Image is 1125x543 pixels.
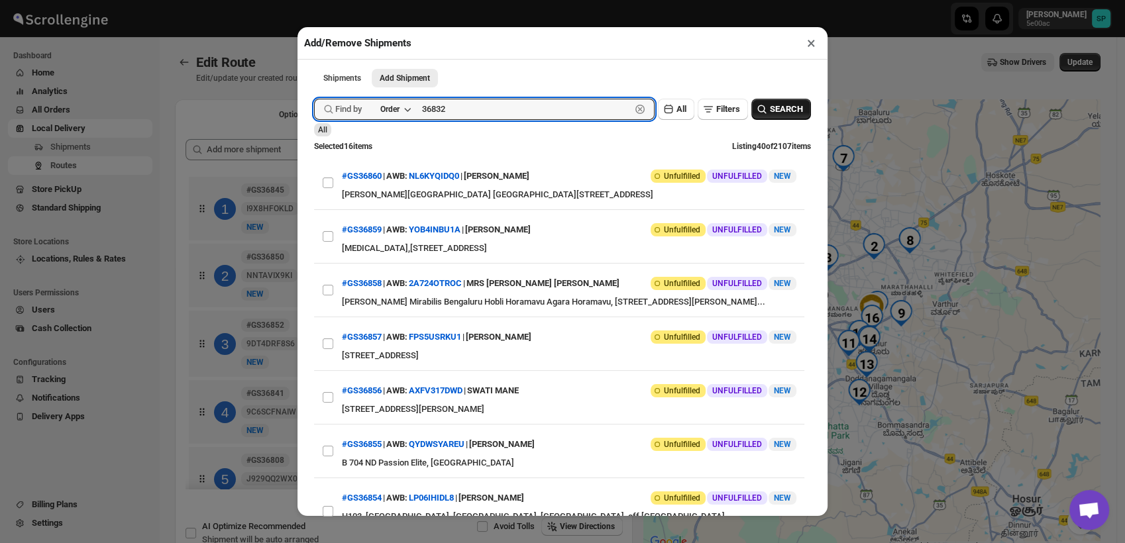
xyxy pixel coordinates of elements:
div: B 704 ND Passion Elite, [GEOGRAPHIC_DATA] [342,456,796,469]
button: Order [372,100,418,119]
div: [PERSON_NAME] [464,164,529,188]
button: Filters [698,99,748,120]
button: SEARCH [751,99,811,120]
div: MRS [PERSON_NAME] [PERSON_NAME] [466,271,619,295]
span: UNFULFILLED [712,493,762,503]
span: NEW [774,279,791,288]
div: [PERSON_NAME] [466,325,531,349]
button: Clear [633,103,647,116]
button: #GS36859 [342,224,382,234]
span: Selected 16 items [314,142,372,151]
div: [STREET_ADDRESS] [342,349,796,362]
span: AWB: [386,438,407,451]
span: AWB: [386,277,407,290]
div: [MEDICAL_DATA],[STREET_ADDRESS] [342,242,796,255]
div: [PERSON_NAME] Mirabilis Bengaluru Hobli Horamavu Agara Horamavu, [STREET_ADDRESS][PERSON_NAME]... [342,295,796,309]
div: SWATI MANE [467,379,519,403]
button: LP06IHIDL8 [409,493,454,503]
div: | | [342,325,531,349]
span: AWB: [386,223,407,236]
button: All [658,99,694,120]
button: AXFV317DWD [409,385,462,395]
span: Shipments [323,73,361,83]
button: #GS36855 [342,439,382,449]
h2: Add/Remove Shipments [304,36,411,50]
span: Unfulfilled [664,332,700,342]
span: Unfulfilled [664,171,700,181]
input: Enter value here [422,99,631,120]
div: [PERSON_NAME][GEOGRAPHIC_DATA] [GEOGRAPHIC_DATA][STREET_ADDRESS] [342,188,796,201]
span: UNFULFILLED [712,385,762,396]
div: | | [342,486,524,510]
span: AWB: [386,491,407,505]
span: UNFULFILLED [712,278,762,289]
div: | | [342,432,535,456]
span: NEW [774,440,791,449]
a: Open chat [1069,490,1109,530]
span: UNFULFILLED [712,439,762,450]
button: 2A724OTROC [409,278,462,288]
div: | | [342,379,519,403]
div: Order [380,104,400,115]
button: #GS36857 [342,332,382,342]
span: NEW [774,172,791,181]
div: | | [342,218,531,242]
div: H103, [GEOGRAPHIC_DATA], [GEOGRAPHIC_DATA], [GEOGRAPHIC_DATA], off [GEOGRAPHIC_DATA], [GEOGRAPHIC... [342,510,796,536]
span: NEW [774,493,791,503]
div: Selected Shipments [175,128,633,494]
span: Unfulfilled [664,385,700,396]
button: #GS36854 [342,493,382,503]
div: [STREET_ADDRESS][PERSON_NAME] [342,403,796,416]
button: #GS36856 [342,385,382,395]
div: [PERSON_NAME] [469,432,535,456]
span: AWB: [386,384,407,397]
button: #GS36858 [342,278,382,288]
span: NEW [774,225,791,234]
button: FPS5USRKU1 [409,332,461,342]
span: NEW [774,332,791,342]
span: UNFULFILLED [712,332,762,342]
span: Unfulfilled [664,493,700,503]
span: Add Shipment [380,73,430,83]
span: Listing 40 of 2107 items [732,142,811,151]
button: × [802,34,821,52]
button: QYDWSYAREU [409,439,464,449]
span: UNFULFILLED [712,171,762,181]
span: AWB: [386,330,407,344]
div: | | [342,271,619,295]
div: | | [342,164,529,188]
span: Unfulfilled [664,439,700,450]
span: NEW [774,386,791,395]
span: AWB: [386,170,407,183]
div: [PERSON_NAME] [458,486,524,510]
button: #GS36860 [342,171,382,181]
span: All [318,125,327,134]
span: All [676,104,686,114]
span: Filters [716,104,740,114]
button: NL6KYQIDQ0 [409,171,459,181]
span: Unfulfilled [664,278,700,289]
div: [PERSON_NAME] [465,218,531,242]
button: YOB4INBU1A [409,224,460,234]
span: Unfulfilled [664,224,700,235]
span: UNFULFILLED [712,224,762,235]
span: Find by [335,103,362,116]
span: SEARCH [770,103,803,116]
